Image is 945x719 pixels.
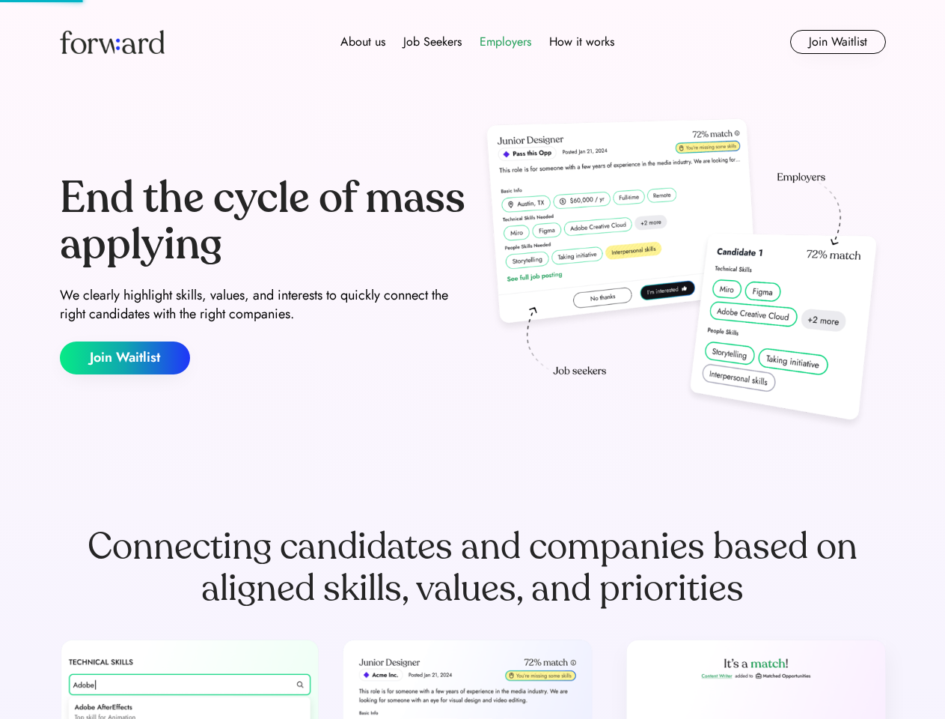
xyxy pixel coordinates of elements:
[60,30,165,54] img: Forward logo
[790,30,886,54] button: Join Waitlist
[60,175,467,267] div: End the cycle of mass applying
[340,33,385,51] div: About us
[480,33,531,51] div: Employers
[60,342,190,374] button: Join Waitlist
[60,286,467,324] div: We clearly highlight skills, values, and interests to quickly connect the right candidates with t...
[549,33,614,51] div: How it works
[403,33,462,51] div: Job Seekers
[479,114,886,436] img: hero-image.png
[60,526,886,610] div: Connecting candidates and companies based on aligned skills, values, and priorities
